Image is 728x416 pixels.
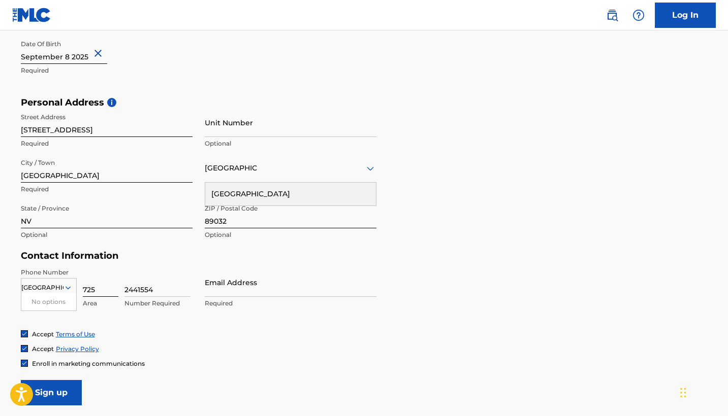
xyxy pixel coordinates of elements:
span: Enroll in marketing communications [32,360,145,367]
img: help [632,9,645,21]
span: i [107,98,116,107]
span: Accept [32,345,54,353]
div: Help [628,5,649,25]
button: Close [92,38,107,69]
p: Required [21,185,193,194]
p: Optional [21,230,193,239]
p: Required [21,66,193,75]
a: Terms of Use [56,330,95,338]
p: Required [205,299,376,308]
img: checkbox [21,360,27,366]
p: Optional [205,139,376,148]
a: Log In [655,3,716,28]
a: Privacy Policy [56,345,99,353]
p: Area [83,299,118,308]
span: Accept [32,330,54,338]
img: checkbox [21,345,27,352]
iframe: Chat Widget [677,367,728,416]
div: No options [21,293,76,310]
p: Optional [205,230,376,239]
div: [GEOGRAPHIC_DATA] [205,183,376,205]
img: MLC Logo [12,8,51,22]
img: checkbox [21,331,27,337]
h5: Contact Information [21,250,376,262]
img: search [606,9,618,21]
p: Number Required [124,299,191,308]
p: Required [21,139,193,148]
input: Sign up [21,380,82,405]
a: Public Search [602,5,622,25]
h5: Personal Address [21,97,708,109]
div: Drag [680,377,686,408]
